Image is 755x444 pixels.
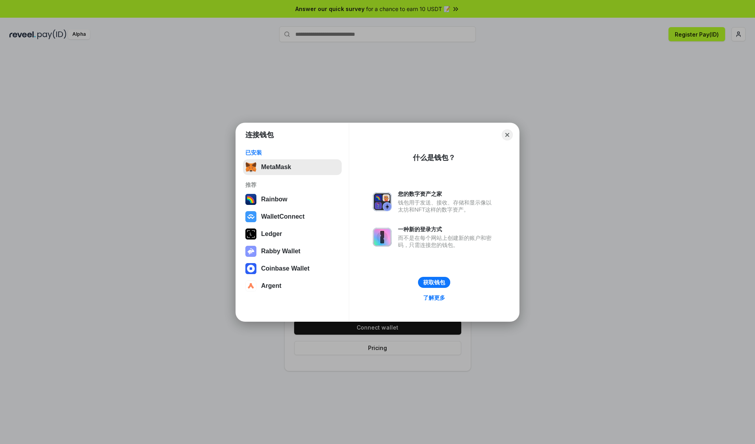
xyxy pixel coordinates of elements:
[243,278,342,294] button: Argent
[398,234,495,249] div: 而不是在每个网站上创建新的账户和密码，只需连接您的钱包。
[243,192,342,207] button: Rainbow
[373,192,392,211] img: svg+xml,%3Csvg%20xmlns%3D%22http%3A%2F%2Fwww.w3.org%2F2000%2Fsvg%22%20fill%3D%22none%22%20viewBox...
[243,261,342,276] button: Coinbase Wallet
[245,228,256,240] img: svg+xml,%3Csvg%20xmlns%3D%22http%3A%2F%2Fwww.w3.org%2F2000%2Fsvg%22%20width%3D%2228%22%20height%3...
[413,153,455,162] div: 什么是钱包？
[423,279,445,286] div: 获取钱包
[243,159,342,175] button: MetaMask
[423,294,445,301] div: 了解更多
[261,230,282,238] div: Ledger
[398,199,495,213] div: 钱包用于发送、接收、存储和显示像以太坊和NFT这样的数字资产。
[261,248,300,255] div: Rabby Wallet
[243,243,342,259] button: Rabby Wallet
[261,265,309,272] div: Coinbase Wallet
[261,282,282,289] div: Argent
[398,190,495,197] div: 您的数字资产之家
[245,162,256,173] img: svg+xml,%3Csvg%20fill%3D%22none%22%20height%3D%2233%22%20viewBox%3D%220%200%2035%2033%22%20width%...
[243,226,342,242] button: Ledger
[502,129,513,140] button: Close
[245,280,256,291] img: svg+xml,%3Csvg%20width%3D%2228%22%20height%3D%2228%22%20viewBox%3D%220%200%2028%2028%22%20fill%3D...
[418,277,450,288] button: 获取钱包
[261,164,291,171] div: MetaMask
[261,196,287,203] div: Rainbow
[245,263,256,274] img: svg+xml,%3Csvg%20width%3D%2228%22%20height%3D%2228%22%20viewBox%3D%220%200%2028%2028%22%20fill%3D...
[418,293,450,303] a: 了解更多
[245,246,256,257] img: svg+xml,%3Csvg%20xmlns%3D%22http%3A%2F%2Fwww.w3.org%2F2000%2Fsvg%22%20fill%3D%22none%22%20viewBox...
[398,226,495,233] div: 一种新的登录方式
[245,149,339,156] div: 已安装
[245,211,256,222] img: svg+xml,%3Csvg%20width%3D%2228%22%20height%3D%2228%22%20viewBox%3D%220%200%2028%2028%22%20fill%3D...
[245,181,339,188] div: 推荐
[245,194,256,205] img: svg+xml,%3Csvg%20width%3D%22120%22%20height%3D%22120%22%20viewBox%3D%220%200%20120%20120%22%20fil...
[373,228,392,247] img: svg+xml,%3Csvg%20xmlns%3D%22http%3A%2F%2Fwww.w3.org%2F2000%2Fsvg%22%20fill%3D%22none%22%20viewBox...
[243,209,342,225] button: WalletConnect
[245,130,274,140] h1: 连接钱包
[261,213,305,220] div: WalletConnect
